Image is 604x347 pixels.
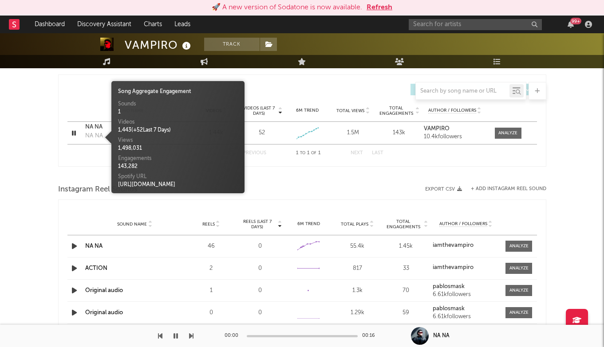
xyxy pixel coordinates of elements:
div: 1,443 ( + 52 Last 7 Days) [118,126,238,134]
div: 1.45k [384,242,428,251]
span: Instagram Reel Sounds [58,184,138,195]
button: Previous [243,151,266,156]
div: 1,498,031 [118,144,238,152]
span: Total Views [336,108,364,113]
a: [URL][DOMAIN_NAME] [118,182,175,187]
button: Last [372,151,383,156]
div: Song Aggregate Engagement [118,88,238,96]
div: 00:00 [225,331,242,341]
input: Search for artists [409,19,542,30]
a: pablosmask [433,306,499,312]
a: NA NA [85,123,178,132]
a: ACTION [85,265,107,271]
span: Author / Followers [439,221,487,227]
div: 10.4k followers [424,134,486,140]
div: 143,282 [118,163,238,171]
div: 🚀 A new version of Sodatone is now available. [212,2,362,13]
div: 59 [384,308,428,317]
a: Charts [138,16,168,33]
span: Total Engagements [378,105,414,116]
input: Search by song name or URL [416,88,509,95]
span: Total Plays [341,222,368,227]
div: + Add Instagram Reel Sound [462,187,546,191]
a: Original audio [85,310,123,316]
button: Track [204,38,260,51]
strong: pablosmask [433,306,465,312]
div: Spotify URL [118,173,238,181]
strong: iamthevampiro [433,265,474,270]
div: 0 [238,286,282,295]
div: 1.5M [332,129,374,137]
div: 99 + [570,18,581,24]
div: 70 [384,286,428,295]
div: 00:16 [362,331,380,341]
a: Dashboard [28,16,71,33]
div: Videos [118,118,238,126]
div: 0 [238,264,282,273]
div: 33 [384,264,428,273]
div: 1 [189,286,233,295]
strong: pablosmask [433,284,465,289]
div: 2 [189,264,233,273]
div: NA NA [85,132,103,140]
button: 99+ [568,21,574,28]
div: 1 [118,108,238,116]
div: Sounds [118,100,238,108]
button: Refresh [367,2,392,13]
a: Original audio [85,288,123,293]
strong: iamthevampiro [433,242,474,248]
div: 6M Trend [287,107,328,114]
div: 46 [189,242,233,251]
a: NA NA [85,243,103,249]
button: + Add Instagram Reel Sound [471,187,546,191]
div: 1.29k [335,308,379,317]
div: 6M Trend [287,221,331,227]
a: iamthevampiro [433,265,499,271]
div: 6.61k followers [433,292,499,298]
div: 55.4k [335,242,379,251]
div: 1.3k [335,286,379,295]
div: 1 1 1 [284,148,333,159]
a: Discovery Assistant [71,16,138,33]
div: Engagements [118,155,238,163]
div: 6.61k followers [433,314,499,320]
span: Total Engagements [384,219,423,230]
strong: VAMPIRO [424,126,450,132]
a: VAMPIRO [424,126,486,132]
div: VAMPIRO [125,38,193,52]
div: 817 [335,264,379,273]
span: Sound Name [117,222,147,227]
span: Author / Followers [428,108,476,113]
div: 0 [238,308,282,317]
div: 143k [378,129,419,137]
div: 0 [238,242,282,251]
div: 0 [189,308,233,317]
a: pablosmask [433,284,499,290]
span: Reels [202,222,215,227]
span: Reels (last 7 days) [238,219,277,230]
div: Views [118,136,238,144]
span: to [300,151,305,155]
a: Leads [168,16,197,33]
div: NA NA [433,332,450,340]
button: Export CSV [425,187,462,192]
a: iamthevampiro [433,242,499,249]
span: Videos (last 7 days) [241,105,277,116]
span: of [311,151,316,155]
div: 52 [259,129,265,137]
button: Next [351,151,363,156]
